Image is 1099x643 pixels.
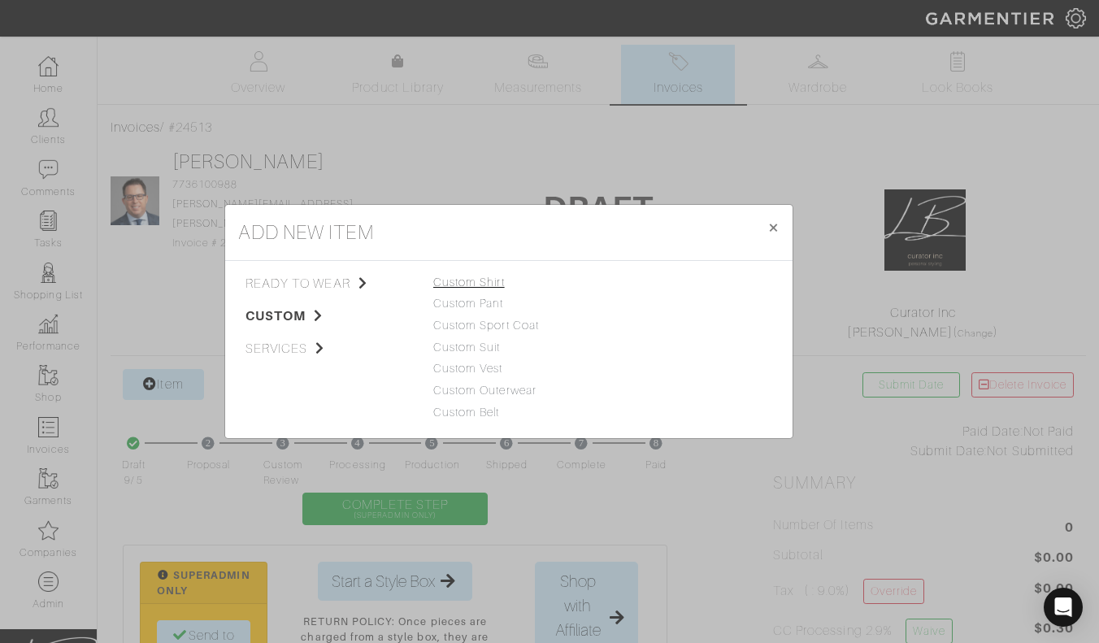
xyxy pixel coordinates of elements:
[767,216,780,238] span: ×
[238,218,374,247] h4: add new item
[433,362,503,375] a: Custom Vest
[245,339,409,358] span: services
[433,276,505,289] a: Custom Shirt
[433,384,536,397] a: Custom Outerwear
[1044,588,1083,627] div: Open Intercom Messenger
[245,274,409,293] span: ready to wear
[433,341,501,354] a: Custom Suit
[433,297,504,310] a: Custom Pant
[433,319,539,332] a: Custom Sport Coat
[245,306,409,326] span: custom
[433,406,500,419] a: Custom Belt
